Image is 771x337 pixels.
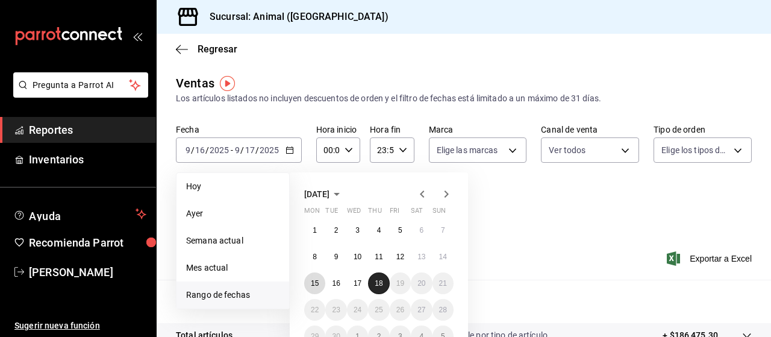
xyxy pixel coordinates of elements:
label: Canal de venta [541,125,639,134]
span: Ayer [186,207,279,220]
button: September 1, 2025 [304,219,325,241]
span: Semana actual [186,235,279,247]
label: Hora inicio [316,125,360,134]
abbr: Tuesday [325,207,337,219]
abbr: Wednesday [347,207,361,219]
button: September 17, 2025 [347,272,368,294]
button: September 28, 2025 [432,299,454,321]
button: September 25, 2025 [368,299,389,321]
button: September 9, 2025 [325,246,346,268]
span: Rango de fechas [186,289,279,301]
abbr: September 19, 2025 [396,279,404,288]
button: September 2, 2025 [325,219,346,241]
abbr: September 28, 2025 [439,306,447,314]
label: Marca [429,125,527,134]
abbr: Thursday [368,207,381,219]
abbr: September 26, 2025 [396,306,404,314]
abbr: September 25, 2025 [375,306,382,314]
abbr: September 3, 2025 [355,226,360,235]
span: Mes actual [186,262,279,274]
label: Fecha [176,125,302,134]
span: Reportes [29,122,146,138]
button: September 26, 2025 [390,299,411,321]
abbr: September 22, 2025 [311,306,319,314]
input: ---- [209,145,229,155]
button: September 22, 2025 [304,299,325,321]
button: September 7, 2025 [432,219,454,241]
abbr: September 5, 2025 [398,226,402,235]
button: Exportar a Excel [669,251,752,266]
button: September 20, 2025 [411,272,432,294]
abbr: September 8, 2025 [313,253,317,261]
abbr: Saturday [411,207,423,219]
button: September 14, 2025 [432,246,454,268]
span: Ayuda [29,207,131,221]
span: Ver todos [549,144,585,156]
abbr: September 24, 2025 [354,306,361,314]
span: / [191,145,195,155]
button: open_drawer_menu [133,31,142,41]
abbr: September 11, 2025 [375,253,382,261]
button: Regresar [176,43,237,55]
input: -- [234,145,240,155]
span: Hoy [186,180,279,193]
abbr: September 27, 2025 [417,306,425,314]
span: Inventarios [29,151,146,168]
abbr: September 14, 2025 [439,253,447,261]
span: / [205,145,209,155]
button: September 23, 2025 [325,299,346,321]
button: September 5, 2025 [390,219,411,241]
button: September 27, 2025 [411,299,432,321]
label: Tipo de orden [654,125,752,134]
abbr: September 9, 2025 [334,253,339,261]
div: Ventas [176,74,214,92]
span: Sugerir nueva función [14,320,146,332]
input: -- [195,145,205,155]
div: Los artículos listados no incluyen descuentos de orden y el filtro de fechas está limitado a un m... [176,92,752,105]
button: Tooltip marker [220,76,235,91]
h3: Sucursal: Animal ([GEOGRAPHIC_DATA]) [200,10,389,24]
abbr: September 20, 2025 [417,279,425,288]
span: / [255,145,259,155]
span: Regresar [198,43,237,55]
abbr: Sunday [432,207,446,219]
input: ---- [259,145,279,155]
abbr: September 10, 2025 [354,253,361,261]
label: Hora fin [370,125,414,134]
button: September 4, 2025 [368,219,389,241]
button: Pregunta a Parrot AI [13,72,148,98]
abbr: September 1, 2025 [313,226,317,235]
button: [DATE] [304,187,344,201]
abbr: September 7, 2025 [441,226,445,235]
button: September 18, 2025 [368,272,389,294]
button: September 24, 2025 [347,299,368,321]
abbr: September 13, 2025 [417,253,425,261]
abbr: September 18, 2025 [375,279,382,288]
button: September 12, 2025 [390,246,411,268]
abbr: September 6, 2025 [419,226,423,235]
span: Elige las marcas [437,144,498,156]
span: / [240,145,244,155]
button: September 15, 2025 [304,272,325,294]
abbr: September 2, 2025 [334,226,339,235]
abbr: September 4, 2025 [377,226,381,235]
button: September 3, 2025 [347,219,368,241]
span: Recomienda Parrot [29,235,146,251]
abbr: September 15, 2025 [311,279,319,288]
abbr: Monday [304,207,320,219]
button: September 21, 2025 [432,272,454,294]
span: [DATE] [304,189,329,199]
abbr: September 21, 2025 [439,279,447,288]
abbr: September 23, 2025 [332,306,340,314]
abbr: Friday [390,207,399,219]
button: September 8, 2025 [304,246,325,268]
button: September 16, 2025 [325,272,346,294]
a: Pregunta a Parrot AI [8,87,148,100]
span: Elige los tipos de orden [661,144,729,156]
button: September 13, 2025 [411,246,432,268]
input: -- [185,145,191,155]
abbr: September 16, 2025 [332,279,340,288]
button: September 11, 2025 [368,246,389,268]
button: September 6, 2025 [411,219,432,241]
